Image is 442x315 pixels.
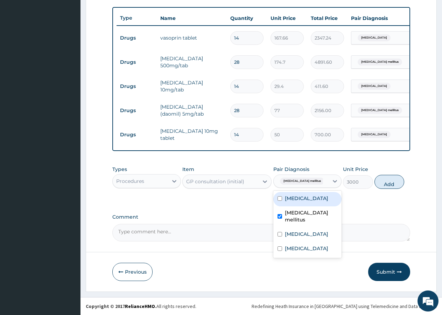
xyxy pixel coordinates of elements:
td: Drugs [117,32,157,44]
td: [MEDICAL_DATA] (daomil) 5mg/tab [157,100,227,121]
td: Drugs [117,56,157,69]
th: Total Price [307,11,348,25]
img: d_794563401_company_1708531726252_794563401 [13,35,28,53]
th: Unit Price [267,11,307,25]
th: Name [157,11,227,25]
span: [MEDICAL_DATA] mellitus [358,107,402,114]
td: Drugs [117,128,157,141]
button: Submit [368,263,410,281]
button: Previous [112,263,153,281]
div: Redefining Heath Insurance in [GEOGRAPHIC_DATA] using Telemedicine and Data Science! [252,303,437,310]
label: Pair Diagnosis [273,166,309,173]
label: [MEDICAL_DATA] mellitus [285,209,338,223]
td: vasoprin tablet [157,31,227,45]
div: Minimize live chat window [115,4,132,20]
span: We're online! [41,88,97,159]
strong: Copyright © 2017 . [86,303,156,309]
td: [MEDICAL_DATA] 10mg/tab [157,76,227,97]
label: Item [182,166,194,173]
span: [MEDICAL_DATA] [358,131,391,138]
label: Comment [112,214,410,220]
span: [MEDICAL_DATA] mellitus [358,59,402,66]
td: [MEDICAL_DATA] 10mg tablet [157,124,227,145]
span: [MEDICAL_DATA] [358,34,391,41]
footer: All rights reserved. [80,297,442,315]
th: Pair Diagnosis [348,11,425,25]
button: Add [374,175,404,189]
div: GP consultation (initial) [186,178,244,185]
a: RelianceHMO [125,303,155,309]
span: [MEDICAL_DATA] [358,83,391,90]
label: [MEDICAL_DATA] [285,245,328,252]
td: Drugs [117,80,157,93]
textarea: Type your message and hit 'Enter' [3,191,133,216]
div: Chat with us now [36,39,118,48]
label: [MEDICAL_DATA] [285,231,328,238]
td: [MEDICAL_DATA] 500mg/tab [157,52,227,73]
th: Type [117,12,157,25]
td: Drugs [117,104,157,117]
span: [MEDICAL_DATA] mellitus [280,178,324,185]
div: Procedures [116,178,144,185]
label: [MEDICAL_DATA] [285,195,328,202]
label: Unit Price [343,166,368,173]
label: Types [112,166,127,172]
th: Quantity [227,11,267,25]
